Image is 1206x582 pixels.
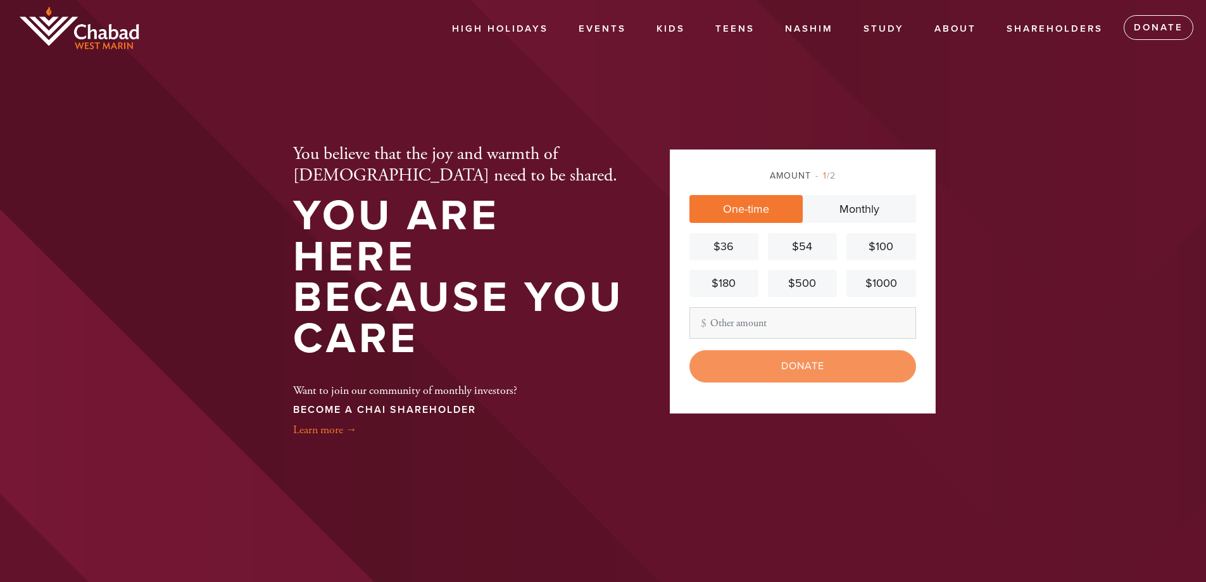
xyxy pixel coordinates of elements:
a: Kids [647,17,694,41]
a: $180 [689,270,758,297]
a: $36 [689,233,758,260]
a: One-time [689,195,803,223]
a: $100 [846,233,915,260]
a: About [925,17,986,41]
a: Events [569,17,636,41]
a: Learn more → [293,422,357,437]
a: $500 [768,270,837,297]
div: $100 [851,238,910,255]
input: Other amount [689,307,916,339]
a: Nashim [776,17,843,41]
span: /2 [815,170,836,181]
a: Study [854,17,914,41]
a: High Holidays [443,17,558,41]
a: $1000 [846,270,915,297]
div: $180 [694,275,753,292]
div: $1000 [851,275,910,292]
img: chabad-west-marin-logo.png [19,6,139,49]
a: Shareholders [997,17,1112,41]
div: Amount [689,169,916,182]
h3: BECOME A CHAI SHAREHOLDER [293,404,517,416]
div: $500 [773,275,832,292]
div: Want to join our community of monthly investors? [293,365,517,438]
span: 1 [823,170,827,181]
div: $54 [773,238,832,255]
h1: You are here because you care [293,196,629,359]
h2: You believe that the joy and warmth of [DEMOGRAPHIC_DATA] need to be shared. [293,144,629,186]
a: $54 [768,233,837,260]
a: Teens [706,17,764,41]
a: Monthly [803,195,916,223]
div: $36 [694,238,753,255]
a: Donate [1124,15,1193,41]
